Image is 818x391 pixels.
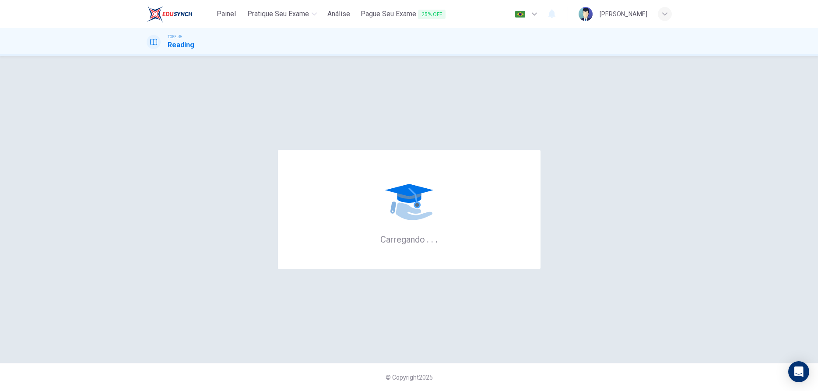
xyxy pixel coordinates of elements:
[380,233,438,245] h6: Carregando
[147,5,193,23] img: EduSynch logo
[324,6,354,22] button: Análise
[244,6,320,22] button: Pratique seu exame
[168,34,182,40] span: TOEFL®
[357,6,449,22] button: Pague Seu Exame25% OFF
[217,9,236,19] span: Painel
[247,9,309,19] span: Pratique seu exame
[386,374,433,381] span: © Copyright 2025
[418,10,446,19] span: 25% OFF
[600,9,647,19] div: [PERSON_NAME]
[788,361,809,382] div: Open Intercom Messenger
[435,231,438,246] h6: .
[579,7,593,21] img: Profile picture
[431,231,434,246] h6: .
[361,9,446,20] span: Pague Seu Exame
[515,11,526,18] img: pt
[147,5,213,23] a: EduSynch logo
[168,40,194,50] h1: Reading
[212,6,240,22] button: Painel
[426,231,429,246] h6: .
[327,9,350,19] span: Análise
